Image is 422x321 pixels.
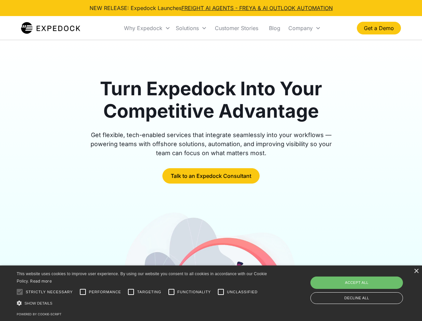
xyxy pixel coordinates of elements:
[24,301,52,305] span: Show details
[17,312,61,316] a: Powered by cookie-script
[121,17,173,39] div: Why Expedock
[83,78,339,122] h1: Turn Expedock Into Your Competitive Advantage
[288,25,313,31] div: Company
[162,168,260,184] a: Talk to an Expedock Consultant
[26,289,73,295] span: Strictly necessary
[181,5,333,11] a: FREIGHT AI AGENTS - FREYA & AI OUTLOOK AUTOMATION
[83,130,339,157] div: Get flexible, tech-enabled services that integrate seamlessly into your workflows — powering team...
[17,272,267,284] span: This website uses cookies to improve user experience. By using our website you consent to all coo...
[227,289,258,295] span: Unclassified
[357,22,401,34] a: Get a Demo
[176,25,199,31] div: Solutions
[17,300,269,307] div: Show details
[124,25,162,31] div: Why Expedock
[264,17,286,39] a: Blog
[177,289,211,295] span: Functionality
[209,17,264,39] a: Customer Stories
[173,17,209,39] div: Solutions
[286,17,323,39] div: Company
[21,21,80,35] a: home
[311,249,422,321] iframe: Chat Widget
[90,4,333,12] div: NEW RELEASE: Expedock Launches
[30,279,52,284] a: Read more
[137,289,161,295] span: Targeting
[21,21,80,35] img: Expedock Logo
[89,289,121,295] span: Performance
